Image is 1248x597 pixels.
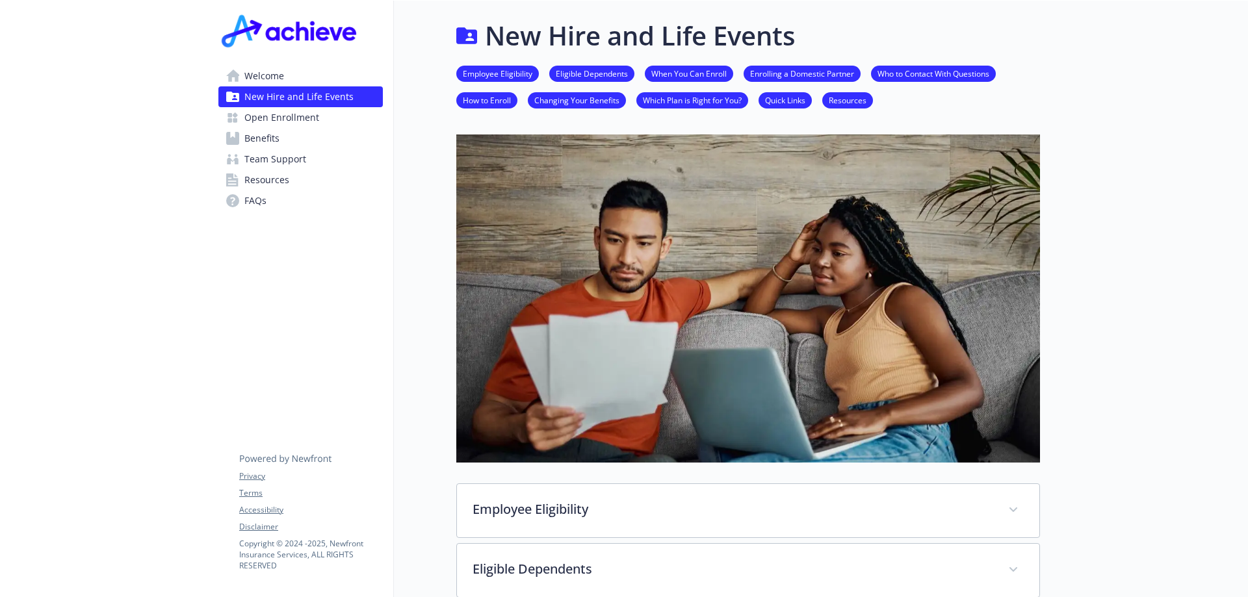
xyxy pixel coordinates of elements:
[456,67,539,79] a: Employee Eligibility
[244,128,279,149] span: Benefits
[239,504,382,516] a: Accessibility
[244,149,306,170] span: Team Support
[239,487,382,499] a: Terms
[244,170,289,190] span: Resources
[485,16,795,55] h1: New Hire and Life Events
[218,128,383,149] a: Benefits
[473,500,993,519] p: Employee Eligibility
[549,67,634,79] a: Eligible Dependents
[218,190,383,211] a: FAQs
[645,67,733,79] a: When You Can Enroll
[822,94,873,106] a: Resources
[218,170,383,190] a: Resources
[244,86,354,107] span: New Hire and Life Events
[218,66,383,86] a: Welcome
[744,67,861,79] a: Enrolling a Domestic Partner
[456,134,1040,463] img: new hire page banner
[636,94,748,106] a: Which Plan is Right for You?
[244,66,284,86] span: Welcome
[456,94,517,106] a: How to Enroll
[457,484,1039,537] div: Employee Eligibility
[239,470,382,482] a: Privacy
[528,94,626,106] a: Changing Your Benefits
[871,67,996,79] a: Who to Contact With Questions
[218,149,383,170] a: Team Support
[473,559,993,579] p: Eligible Dependents
[244,107,319,128] span: Open Enrollment
[239,521,382,533] a: Disclaimer
[218,86,383,107] a: New Hire and Life Events
[218,107,383,128] a: Open Enrollment
[239,538,382,571] p: Copyright © 2024 - 2025 , Newfront Insurance Services, ALL RIGHTS RESERVED
[759,94,812,106] a: Quick Links
[457,544,1039,597] div: Eligible Dependents
[244,190,266,211] span: FAQs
